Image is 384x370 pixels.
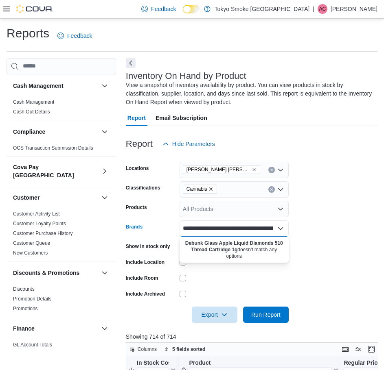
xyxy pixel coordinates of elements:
div: View a snapshot of inventory availability by product. You can view products in stock by classific... [126,81,373,107]
span: 5 fields sorted [172,346,205,353]
div: Discounts & Promotions [7,284,116,317]
a: Discounts [13,286,35,292]
button: Remove Cannabis from selection in this group [208,187,213,192]
span: Feedback [67,32,92,40]
button: Discounts & Promotions [13,269,98,277]
button: Cova Pay [GEOGRAPHIC_DATA] [100,166,110,176]
button: Customer [100,193,110,202]
button: Finance [13,324,98,333]
span: Customer Queue [13,240,50,246]
label: Locations [126,165,149,172]
button: Open list of options [277,206,284,212]
a: Promotion Details [13,296,52,302]
span: Customer Purchase History [13,230,73,237]
span: Email Subscription [156,110,207,126]
label: Brands [126,224,143,230]
a: Feedback [54,28,95,44]
span: [PERSON_NAME] [PERSON_NAME] [187,165,250,174]
p: doesn't match any options [183,240,285,259]
a: Feedback [138,1,179,17]
div: Customer [7,209,116,261]
div: Product [189,359,332,367]
span: Columns [138,346,157,353]
label: Products [126,204,147,211]
a: New Customers [13,250,48,256]
button: Open list of options [277,167,284,173]
p: Tokyo Smoke [GEOGRAPHIC_DATA] [215,4,310,14]
a: Customer Loyalty Points [13,221,66,226]
span: Export [197,307,233,323]
span: Hide Parameters [172,140,215,148]
button: Compliance [100,127,110,137]
button: Keyboard shortcuts [340,344,350,354]
label: Show in stock only [126,243,170,250]
p: Showing 714 of 714 [126,333,381,341]
p: | [313,4,314,14]
button: Finance [100,324,110,333]
button: Cova Pay [GEOGRAPHIC_DATA] [13,163,98,179]
a: Promotions [13,306,38,311]
label: Include Location [126,259,165,266]
a: OCS Transaction Submission Details [13,145,93,151]
span: Cannabis [187,185,207,193]
div: Cash Management [7,97,116,120]
button: Customer [13,194,98,202]
span: Feedback [151,5,176,13]
a: Customer Queue [13,240,50,246]
strong: Debunk Glass Apple Liquid Diamonds 510 Thread Cartridge 1g [185,240,283,252]
p: [PERSON_NAME] [331,4,377,14]
span: Hamilton Rymal [183,165,260,174]
button: Remove Hamilton Rymal from selection in this group [252,167,257,172]
button: Close list of options [277,225,284,232]
label: Include Archived [126,291,165,297]
button: Export [192,307,237,323]
button: Clear input [268,186,275,193]
button: Discounts & Promotions [100,268,110,278]
button: Clear input [268,167,275,173]
input: Dark Mode [183,5,200,13]
span: Report [127,110,146,126]
button: Run Report [243,307,289,323]
div: In Stock Cost [137,359,169,367]
h3: Customer [13,194,39,202]
button: 5 fields sorted [161,344,208,354]
a: Customer Activity List [13,211,60,217]
a: Customer Purchase History [13,231,73,236]
a: GL Account Totals [13,342,52,348]
button: Display options [353,344,363,354]
a: GL Transactions [13,352,48,357]
span: AC [319,4,326,14]
span: Run Report [251,311,281,319]
div: Alex Collier [318,4,327,14]
button: Next [126,58,136,68]
img: Cova [16,5,53,13]
span: Cannabis [183,185,217,194]
div: Compliance [7,143,116,156]
h1: Reports [7,25,49,41]
label: Include Room [126,275,158,281]
a: Cash Management [13,99,54,105]
h3: Cash Management [13,82,64,90]
button: Compliance [13,128,98,136]
button: Cash Management [13,82,98,90]
h3: Report [126,139,153,149]
h3: Discounts & Promotions [13,269,79,277]
h3: Compliance [13,128,45,136]
h3: Finance [13,324,35,333]
button: Columns [126,344,160,354]
button: Hide Parameters [159,136,218,152]
label: Classifications [126,185,160,191]
button: Open list of options [277,186,284,193]
button: Cash Management [100,81,110,91]
span: Cash Out Details [13,109,50,115]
